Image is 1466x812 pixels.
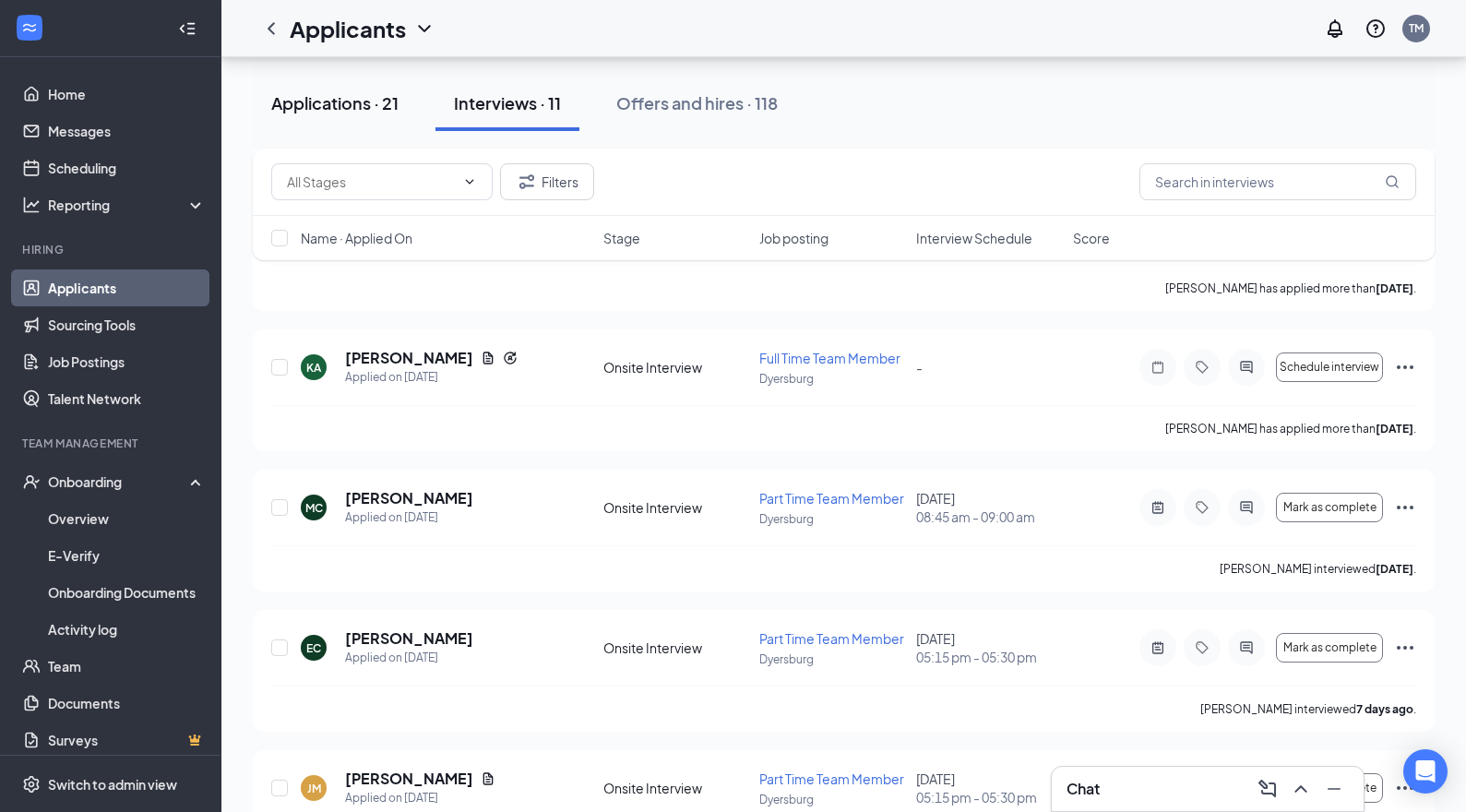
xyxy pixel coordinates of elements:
[20,18,39,37] svg: WorkstreamLogo
[345,368,518,387] div: Applied on [DATE]
[48,722,206,758] a: SurveysCrown
[916,629,1062,666] div: [DATE]
[271,91,399,114] div: Applications · 21
[48,472,190,491] div: Onboarding
[48,76,206,113] a: Home
[345,508,473,527] div: Applied on [DATE]
[306,360,321,376] div: KA
[301,229,412,247] span: Name · Applied On
[503,351,518,365] svg: Reapply
[48,775,177,794] div: Switch to admin view
[22,436,202,451] div: Team Management
[1191,640,1213,655] svg: Tag
[48,380,206,417] a: Talent Network
[1067,779,1100,799] h3: Chat
[1385,174,1400,189] svg: MagnifyingGlass
[1376,562,1413,576] b: [DATE]
[48,611,206,648] a: Activity log
[345,488,473,508] h5: [PERSON_NAME]
[306,640,321,656] div: EC
[1286,774,1316,804] button: ChevronUp
[413,18,435,40] svg: ChevronDown
[1147,360,1169,375] svg: Note
[759,792,905,807] p: Dyersburg
[345,649,473,667] div: Applied on [DATE]
[1376,281,1413,295] b: [DATE]
[1394,637,1416,659] svg: Ellipses
[1191,500,1213,515] svg: Tag
[759,350,900,366] span: Full Time Team Member
[603,639,749,657] div: Onsite Interview
[260,18,282,40] a: ChevronLeft
[462,174,477,189] svg: ChevronDown
[345,769,473,789] h5: [PERSON_NAME]
[1403,749,1448,794] div: Open Intercom Messenger
[1220,561,1416,577] p: [PERSON_NAME] interviewed .
[48,113,206,149] a: Messages
[290,13,406,44] h1: Applicants
[1257,778,1279,800] svg: ComposeMessage
[345,348,473,368] h5: [PERSON_NAME]
[759,371,905,387] p: Dyersburg
[48,574,206,611] a: Onboarding Documents
[1283,501,1377,514] span: Mark as complete
[1356,702,1413,716] b: 7 days ago
[603,229,640,247] span: Stage
[1165,421,1416,436] p: [PERSON_NAME] has applied more than .
[1235,360,1257,375] svg: ActiveChat
[22,196,41,214] svg: Analysis
[916,507,1062,526] span: 08:45 am - 09:00 am
[345,789,495,807] div: Applied on [DATE]
[1276,633,1383,663] button: Mark as complete
[22,775,41,794] svg: Settings
[1253,774,1282,804] button: ComposeMessage
[22,472,41,491] svg: UserCheck
[287,172,455,192] input: All Stages
[178,19,197,38] svg: Collapse
[1290,778,1312,800] svg: ChevronUp
[759,511,905,527] p: Dyersburg
[48,149,206,186] a: Scheduling
[916,489,1062,526] div: [DATE]
[759,229,828,247] span: Job posting
[1147,640,1169,655] svg: ActiveNote
[1319,774,1349,804] button: Minimize
[1324,18,1346,40] svg: Notifications
[345,628,473,649] h5: [PERSON_NAME]
[603,498,749,517] div: Onsite Interview
[481,771,495,786] svg: Document
[616,91,778,114] div: Offers and hires · 118
[759,490,904,507] span: Part Time Team Member
[22,242,202,257] div: Hiring
[1323,778,1345,800] svg: Minimize
[1280,361,1379,374] span: Schedule interview
[516,171,538,193] svg: Filter
[1200,701,1416,717] p: [PERSON_NAME] interviewed .
[759,651,905,667] p: Dyersburg
[48,500,206,537] a: Overview
[916,770,1062,806] div: [DATE]
[48,537,206,574] a: E-Verify
[48,269,206,306] a: Applicants
[481,351,495,365] svg: Document
[1365,18,1387,40] svg: QuestionInfo
[916,648,1062,666] span: 05:15 pm - 05:30 pm
[1147,500,1169,515] svg: ActiveNote
[916,229,1032,247] span: Interview Schedule
[1283,641,1377,654] span: Mark as complete
[1073,229,1110,247] span: Score
[759,630,904,647] span: Part Time Team Member
[1235,640,1257,655] svg: ActiveChat
[1376,422,1413,436] b: [DATE]
[759,770,904,787] span: Part Time Team Member
[916,359,923,376] span: -
[1409,20,1424,36] div: TM
[48,685,206,722] a: Documents
[1165,281,1416,296] p: [PERSON_NAME] has applied more than .
[1235,500,1257,515] svg: ActiveChat
[1191,360,1213,375] svg: Tag
[48,306,206,343] a: Sourcing Tools
[1394,356,1416,378] svg: Ellipses
[916,788,1062,806] span: 05:15 pm - 05:30 pm
[1394,777,1416,799] svg: Ellipses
